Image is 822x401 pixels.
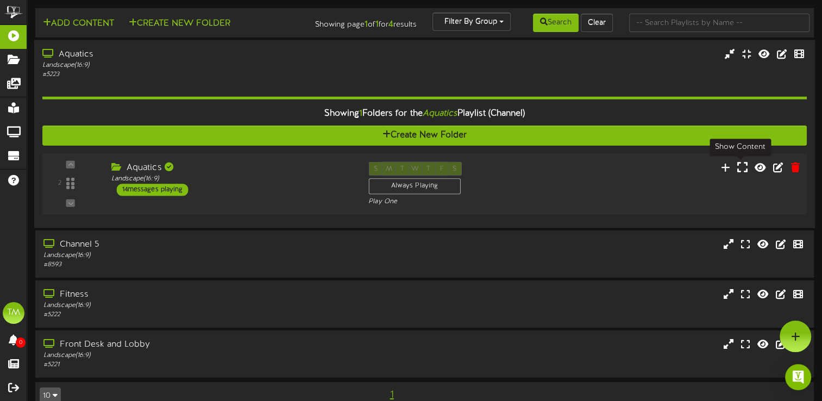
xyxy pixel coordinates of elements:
div: Landscape ( 16:9 ) [111,174,352,184]
button: Search [533,14,579,32]
div: Fitness [43,289,352,301]
div: Open Intercom Messenger [785,364,811,390]
strong: 4 [388,20,393,29]
div: Play One [368,197,545,206]
div: Showing page of for results [293,12,424,31]
strong: 1 [375,20,378,29]
button: Clear [581,14,613,32]
button: Filter By Group [432,12,511,31]
div: Front Desk and Lobby [43,339,352,351]
button: Create New Folder [42,126,807,146]
div: Always Playing [368,178,460,195]
div: # 5221 [43,360,352,369]
div: Landscape ( 16:9 ) [43,251,352,260]
span: 1 [387,389,397,401]
div: Landscape ( 16:9 ) [43,301,352,310]
div: Landscape ( 16:9 ) [43,351,352,360]
input: -- Search Playlists by Name -- [629,14,810,32]
div: 14 messages playing [117,184,189,196]
div: # 5222 [43,310,352,319]
div: Aquatics [111,162,352,174]
div: TM [3,302,24,324]
span: 1 [359,109,362,118]
div: # 5223 [42,70,352,79]
div: Aquatics [42,48,352,61]
button: Add Content [40,17,117,30]
div: Landscape ( 16:9 ) [42,60,352,70]
div: Showing Folders for the Playlist (Channel) [34,102,815,126]
span: 0 [16,337,26,348]
div: Channel 5 [43,239,352,251]
button: Create New Folder [126,17,234,30]
strong: 1 [364,20,367,29]
i: Aquatics [422,109,457,118]
div: # 8593 [43,260,352,270]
